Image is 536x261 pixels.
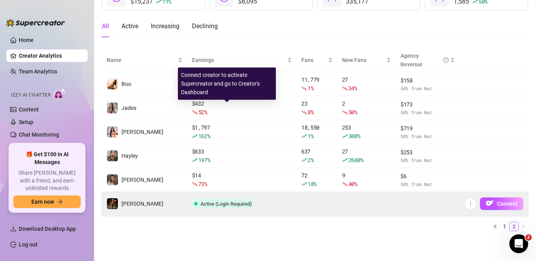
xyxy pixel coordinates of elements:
span: rise [301,157,307,163]
span: Izzy AI Chatter [11,91,51,99]
a: Team Analytics [19,68,57,75]
span: 8 % [308,108,313,116]
a: Creator Analytics [19,49,81,62]
span: rise [342,133,348,139]
img: AI Chatter [54,88,66,100]
span: New Fans [342,56,385,64]
a: Home [19,37,34,43]
span: 162 % [198,132,210,140]
span: question-circle [443,51,449,69]
span: [PERSON_NAME] [121,177,163,183]
div: $ 432 [192,99,292,117]
span: Name [107,56,176,64]
span: Share [PERSON_NAME] with a friend, and earn unlimited rewards [13,169,81,192]
div: Connect creator to activate Supercreator and go to Creator's Dashboard [178,68,276,100]
a: OFConnect [480,197,523,210]
span: fall [342,110,348,115]
span: fall [192,181,197,187]
div: All [102,22,109,31]
span: fall [301,86,307,91]
div: $ 633 [192,147,292,164]
span: 2600 % [348,156,364,164]
iframe: Intercom live chat [509,234,528,253]
span: rise [192,157,197,163]
a: 2 [510,222,518,231]
span: Boo [121,81,131,87]
span: Download Desktop App [19,226,76,232]
span: arrow-right [57,199,63,204]
span: download [10,226,16,232]
span: 50 % from Net [400,133,455,140]
span: 50 % from Net [400,85,455,92]
span: 308 % [348,132,360,140]
span: 50 % from Net [400,109,455,116]
button: left [491,222,500,231]
span: rise [301,133,307,139]
span: $ 158 [400,76,455,85]
div: 27 [342,75,391,93]
span: 2 % [308,156,313,164]
span: 50 % [348,108,357,116]
img: Hayley [107,150,118,161]
span: $ 173 [400,100,455,109]
li: Previous Page [491,222,500,231]
span: [PERSON_NAME] [121,129,163,135]
span: $ 253 [400,148,455,157]
div: 18,550 [301,123,333,141]
span: 34 % [348,84,357,92]
img: Jades [107,102,118,113]
span: Fans [301,56,326,64]
span: Earn now [31,199,54,205]
span: Hayley [121,153,138,159]
div: $ 14 [192,171,292,188]
span: [PERSON_NAME] [121,201,163,207]
span: Jades [121,105,136,111]
button: Earn nowarrow-right [13,195,81,208]
span: 🎁 Get $100 in AI Messages [13,151,81,166]
div: $ 1,797 [192,123,292,141]
span: 52 % [198,108,207,116]
div: 27 [342,147,391,164]
a: Content [19,106,39,113]
th: Earnings [187,48,297,72]
div: 637 [301,147,333,164]
th: Name [102,48,187,72]
div: 253 [342,123,391,141]
span: 197 % [198,156,210,164]
div: 2 [342,99,391,117]
li: Next Page [519,222,528,231]
div: Active [121,22,138,31]
span: 18 % [308,180,317,188]
th: Fans [297,48,337,72]
div: Agency Revenue [400,51,449,69]
div: Declining [192,22,218,31]
img: Boo [107,78,118,89]
span: rise [342,157,348,163]
div: 72 [301,171,333,188]
span: 50 % from Net [400,157,455,164]
a: 1 [500,222,509,231]
span: 40 % [348,180,357,188]
span: 1 % [308,132,313,140]
div: Increasing [151,22,179,31]
span: Earnings [192,56,286,64]
th: New Fans [337,48,396,72]
span: left [493,224,498,229]
button: right [519,222,528,231]
div: 9 [342,171,391,188]
span: 73 % [198,180,207,188]
span: $ 6 [400,172,455,181]
img: OF [486,199,494,207]
a: Setup [19,119,33,125]
img: Estelle [107,126,118,137]
span: 1 % [308,84,313,92]
span: fall [301,110,307,115]
img: logo-BBDzfeDw.svg [6,19,65,27]
span: rise [192,133,197,139]
a: Chat Monitoring [19,131,59,138]
span: fall [342,86,348,91]
li: 2 [509,222,519,231]
span: more [468,201,473,206]
li: 1 [500,222,509,231]
img: Chloe [107,174,118,185]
